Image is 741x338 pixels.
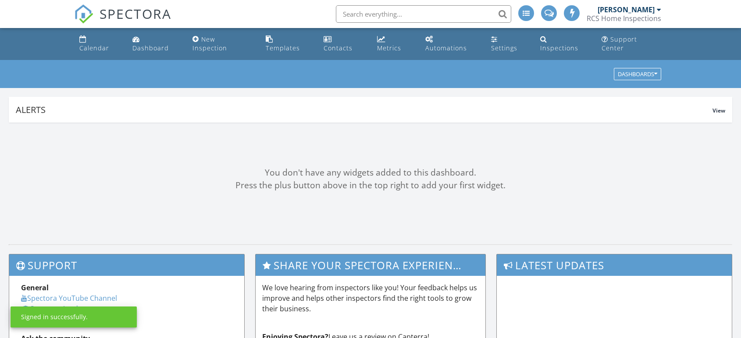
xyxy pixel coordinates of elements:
[422,32,481,56] a: Automations (Advanced)
[100,4,171,23] span: SPECTORA
[21,283,49,292] strong: General
[192,35,227,52] div: New Inspection
[9,254,244,276] h3: Support
[618,71,657,77] div: Dashboards
[256,254,485,276] h3: Share Your Spectora Experience
[320,32,367,56] a: Contacts
[491,44,517,52] div: Settings
[377,44,401,52] div: Metrics
[9,179,732,192] div: Press the plus button above in the top right to add your first widget.
[76,32,122,56] a: Calendar
[374,32,415,56] a: Metrics
[488,32,530,56] a: Settings
[497,254,732,276] h3: Latest Updates
[425,44,467,52] div: Automations
[540,44,578,52] div: Inspections
[587,14,661,23] div: RCS Home Inspections
[614,68,661,81] button: Dashboards
[21,313,88,321] div: Signed in successfully.
[9,166,732,179] div: You don't have any widgets added to this dashboard.
[602,35,637,52] div: Support Center
[74,4,93,24] img: The Best Home Inspection Software - Spectora
[129,32,182,56] a: Dashboard
[336,5,511,23] input: Search everything...
[21,304,92,313] a: Spectora Academy
[262,32,313,56] a: Templates
[712,107,725,114] span: View
[262,282,479,314] p: We love hearing from inspectors like you! Your feedback helps us improve and helps other inspecto...
[21,293,117,303] a: Spectora YouTube Channel
[598,5,655,14] div: [PERSON_NAME]
[598,32,665,56] a: Support Center
[537,32,591,56] a: Inspections
[266,44,300,52] div: Templates
[74,12,171,30] a: SPECTORA
[79,44,109,52] div: Calendar
[132,44,169,52] div: Dashboard
[189,32,255,56] a: New Inspection
[16,104,712,116] div: Alerts
[324,44,353,52] div: Contacts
